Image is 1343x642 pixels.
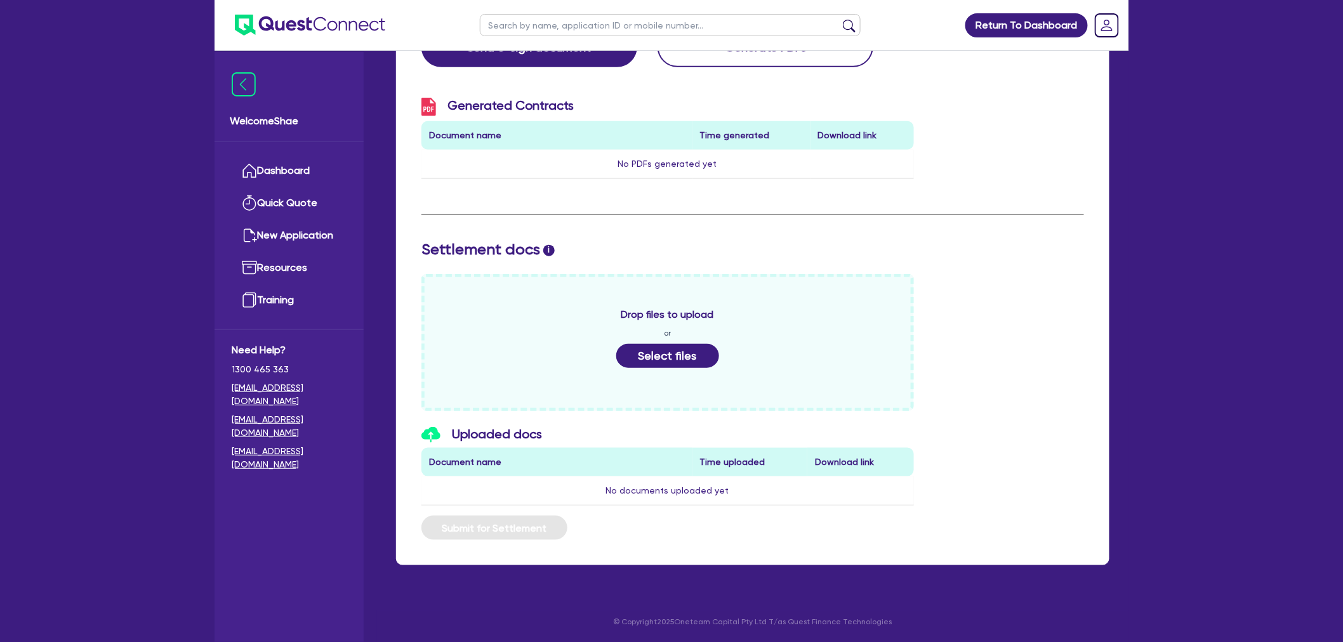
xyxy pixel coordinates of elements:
[235,15,385,36] img: quest-connect-logo-blue
[421,476,914,506] td: No documents uploaded yet
[421,121,692,150] th: Document name
[421,516,567,540] button: Submit for Settlement
[230,114,348,129] span: Welcome Shae
[1090,9,1123,42] a: Dropdown toggle
[232,413,347,440] a: [EMAIL_ADDRESS][DOMAIN_NAME]
[421,150,914,179] td: No PDFs generated yet
[242,292,257,308] img: training
[807,448,913,476] th: Download link
[421,448,692,476] th: Document name
[387,616,1118,627] p: © Copyright 2025 Oneteam Capital Pty Ltd T/as Quest Finance Technologies
[692,121,810,150] th: Time generated
[232,219,347,252] a: New Application
[965,13,1088,37] a: Return To Dashboard
[232,363,347,376] span: 1300 465 363
[664,327,671,339] span: or
[692,448,808,476] th: Time uploaded
[232,155,347,187] a: Dashboard
[421,98,436,116] img: icon-pdf
[232,284,347,317] a: Training
[480,14,861,36] input: Search by name, application ID or mobile number...
[232,252,347,284] a: Resources
[616,344,719,368] button: Select files
[232,72,256,96] img: icon-menu-close
[810,121,914,150] th: Download link
[232,445,347,471] a: [EMAIL_ADDRESS][DOMAIN_NAME]
[421,426,914,443] h3: Uploaded docs
[543,245,555,256] span: i
[242,195,257,211] img: quick-quote
[232,381,347,408] a: [EMAIL_ADDRESS][DOMAIN_NAME]
[232,343,347,358] span: Need Help?
[421,98,914,116] h3: Generated Contracts
[421,240,1084,259] h2: Settlement docs
[621,307,714,322] span: Drop files to upload
[242,260,257,275] img: resources
[421,427,440,443] img: icon-upload
[242,228,257,243] img: new-application
[232,187,347,219] a: Quick Quote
